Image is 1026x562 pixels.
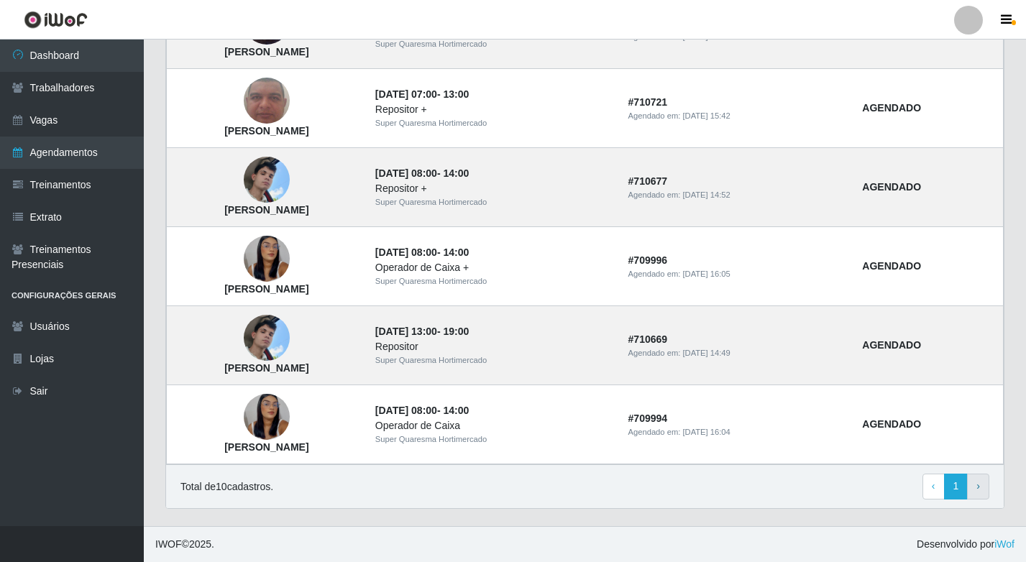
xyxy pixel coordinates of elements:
span: ‹ [932,480,935,492]
strong: - [375,167,469,179]
span: © 2025 . [155,537,214,552]
strong: # 709994 [628,413,668,424]
div: Agendado em: [628,347,846,359]
a: 1 [944,474,968,499]
strong: AGENDADO [862,418,921,430]
span: Desenvolvido por [917,537,1014,552]
strong: AGENDADO [862,181,921,193]
div: Repositor + [375,102,611,117]
strong: - [375,326,469,337]
time: 14:00 [443,247,469,258]
img: Bárbara Dayana Santos de Pontes [244,367,290,467]
time: [DATE] 15:42 [682,111,730,120]
strong: [PERSON_NAME] [224,362,308,374]
strong: AGENDADO [862,102,921,114]
a: Previous [922,474,945,499]
img: Eduardo de Sousa Ramos [244,50,290,152]
div: Operador de Caixa + [375,260,611,275]
strong: # 709996 [628,254,668,266]
time: [DATE] 14:49 [682,349,730,357]
img: Ruan Soares da Silva [244,287,290,389]
time: [DATE] 08:00 [375,405,437,416]
time: [DATE] 08:00 [375,247,437,258]
time: [DATE] 10:32 [682,32,730,41]
time: [DATE] 16:04 [682,428,730,436]
div: Super Quaresma Hortimercado [375,275,611,287]
div: Repositor + [375,181,611,196]
strong: [PERSON_NAME] [224,204,308,216]
div: Operador de Caixa [375,418,611,433]
time: 14:00 [443,405,469,416]
strong: [PERSON_NAME] [224,46,308,57]
time: [DATE] 08:00 [375,167,437,179]
strong: AGENDADO [862,339,921,351]
nav: pagination [922,474,989,499]
a: iWof [994,538,1014,550]
strong: # 710669 [628,333,668,345]
img: CoreUI Logo [24,11,88,29]
strong: AGENDADO [862,260,921,272]
strong: # 710677 [628,175,668,187]
strong: [PERSON_NAME] [224,125,308,137]
span: › [976,480,980,492]
time: 14:00 [443,167,469,179]
time: 13:00 [443,88,469,100]
strong: [PERSON_NAME] [224,441,308,453]
time: [DATE] 07:00 [375,88,437,100]
img: Ruan Soares da Silva [244,129,290,231]
div: Agendado em: [628,426,846,438]
div: Agendado em: [628,189,846,201]
strong: - [375,247,469,258]
p: Total de 10 cadastros. [180,479,273,494]
div: Repositor [375,339,611,354]
strong: - [375,88,469,100]
time: [DATE] 16:05 [682,270,730,278]
strong: [PERSON_NAME] [224,283,308,295]
div: Super Quaresma Hortimercado [375,196,611,208]
div: Super Quaresma Hortimercado [375,117,611,129]
strong: - [375,405,469,416]
strong: # 710721 [628,96,668,108]
time: [DATE] 13:00 [375,326,437,337]
div: Agendado em: [628,268,846,280]
a: Next [967,474,989,499]
time: 19:00 [443,326,469,337]
span: IWOF [155,538,182,550]
div: Super Quaresma Hortimercado [375,354,611,367]
div: Super Quaresma Hortimercado [375,433,611,446]
img: Bárbara Dayana Santos de Pontes [244,209,290,309]
div: Agendado em: [628,110,846,122]
time: [DATE] 14:52 [682,190,730,199]
div: Super Quaresma Hortimercado [375,38,611,50]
